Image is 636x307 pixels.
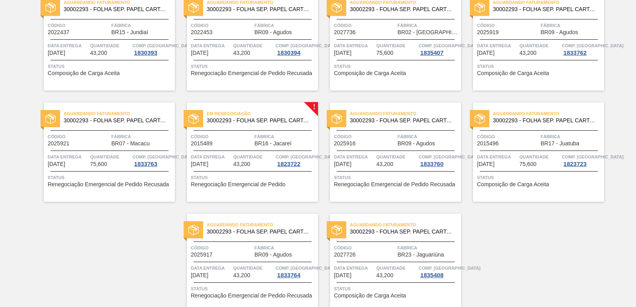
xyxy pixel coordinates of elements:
[334,285,459,293] span: Status
[376,264,417,272] span: Quantidade
[376,42,417,50] span: Quantidade
[254,133,316,141] span: Fábrica
[419,153,480,161] span: Comp. Carga
[254,244,316,252] span: Fábrica
[350,229,455,235] span: 30002293 - FOLHA SEP. PAPEL CARTAO 1200x1000M 350g
[562,153,623,161] span: Comp. Carga
[275,42,337,50] span: Comp. Carga
[207,6,312,12] span: 30002293 - FOLHA SEP. PAPEL CARTAO 1200x1000M 350g
[376,153,417,161] span: Quantidade
[419,272,445,278] div: 1835408
[461,102,604,202] a: statusAguardando Faturamento30002293 - FOLHA SEP. PAPEL CARTAO 1200x1000M 350gCódigo2015496Fábric...
[477,29,499,35] span: 2025919
[191,21,252,29] span: Código
[477,133,539,141] span: Código
[475,114,485,124] img: status
[207,221,318,229] span: Aguardando Faturamento
[541,21,602,29] span: Fábrica
[191,252,213,258] span: 2025917
[334,293,406,299] span: Composição de Carga Aceita
[334,62,459,70] span: Status
[334,153,374,161] span: Data entrega
[397,29,459,35] span: BR02 - Sergipe
[48,29,70,35] span: 2022437
[233,264,274,272] span: Quantidade
[275,42,316,56] a: Comp. [GEOGRAPHIC_DATA]1830394
[207,110,318,118] span: Em renegociação
[493,110,604,118] span: Aguardando Faturamento
[233,50,250,56] span: 43,200
[188,2,199,13] img: status
[32,102,175,202] a: statusAguardando Faturamento30002293 - FOLHA SEP. PAPEL CARTAO 1200x1000M 350gCódigo2025921Fábric...
[477,50,494,56] span: 22/10/2025
[334,161,351,167] span: 24/10/2025
[332,114,342,124] img: status
[493,6,598,12] span: 30002293 - FOLHA SEP. PAPEL CARTAO 1200x1000M 350g
[191,293,312,299] span: Renegociação Emergencial de Pedido Recusada
[275,272,302,278] div: 1833764
[477,181,549,187] span: Composição de Carga Aceita
[48,42,88,50] span: Data entrega
[90,42,131,50] span: Quantidade
[419,42,480,50] span: Comp. Carga
[132,153,173,167] a: Comp. [GEOGRAPHIC_DATA]1833763
[191,161,208,167] span: 24/10/2025
[90,153,131,161] span: Quantidade
[191,153,231,161] span: Data entrega
[207,118,312,124] span: 30002293 - FOLHA SEP. PAPEL CARTAO 1200x1000M 350g
[191,174,316,181] span: Status
[275,264,316,278] a: Comp. [GEOGRAPHIC_DATA]1833764
[376,50,394,56] span: 75,600
[397,244,459,252] span: Fábrica
[275,153,337,161] span: Comp. Carga
[520,161,537,167] span: 75,600
[477,42,518,50] span: Data entrega
[90,50,107,56] span: 43,200
[48,50,65,56] span: 20/10/2025
[334,181,455,187] span: Renegociação Emergencial de Pedido Recusada
[350,118,455,124] span: 30002293 - FOLHA SEP. PAPEL CARTAO 1200x1000M 350g
[45,2,56,13] img: status
[350,221,461,229] span: Aguardando Faturamento
[332,2,342,13] img: status
[64,6,169,12] span: 30002293 - FOLHA SEP. PAPEL CARTAO 1200x1000M 350g
[191,244,252,252] span: Código
[233,272,250,278] span: 43,200
[132,42,194,50] span: Comp. Carga
[111,141,149,147] span: BR07 - Macacu
[48,21,109,29] span: Código
[275,153,316,167] a: Comp. [GEOGRAPHIC_DATA]1823722
[541,29,578,35] span: BR09 - Agudos
[397,21,459,29] span: Fábrica
[520,42,560,50] span: Quantidade
[350,6,455,12] span: 30002293 - FOLHA SEP. PAPEL CARTAO 1200x1000M 350g
[48,70,120,76] span: Composição de Carga Aceita
[334,272,351,278] span: 28/10/2025
[132,50,159,56] div: 1830393
[334,141,356,147] span: 2025916
[191,181,285,187] span: Renegociação Emergencial de Pedido
[477,174,602,181] span: Status
[419,153,459,167] a: Comp. [GEOGRAPHIC_DATA]1833760
[64,110,175,118] span: Aguardando Faturamento
[132,42,173,56] a: Comp. [GEOGRAPHIC_DATA]1830393
[334,50,351,56] span: 22/10/2025
[254,21,316,29] span: Fábrica
[191,264,231,272] span: Data entrega
[191,272,208,278] span: 27/10/2025
[191,141,213,147] span: 2015489
[64,118,169,124] span: 30002293 - FOLHA SEP. PAPEL CARTAO 1200x1000M 350g
[132,161,159,167] div: 1833763
[188,114,199,124] img: status
[475,2,485,13] img: status
[254,141,291,147] span: BR16 - Jacareí
[191,133,252,141] span: Código
[334,174,459,181] span: Status
[48,141,70,147] span: 2025921
[334,21,396,29] span: Código
[541,141,579,147] span: BR17 - Juatuba
[397,133,459,141] span: Fábrica
[520,50,537,56] span: 43,200
[334,29,356,35] span: 2027736
[48,174,173,181] span: Status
